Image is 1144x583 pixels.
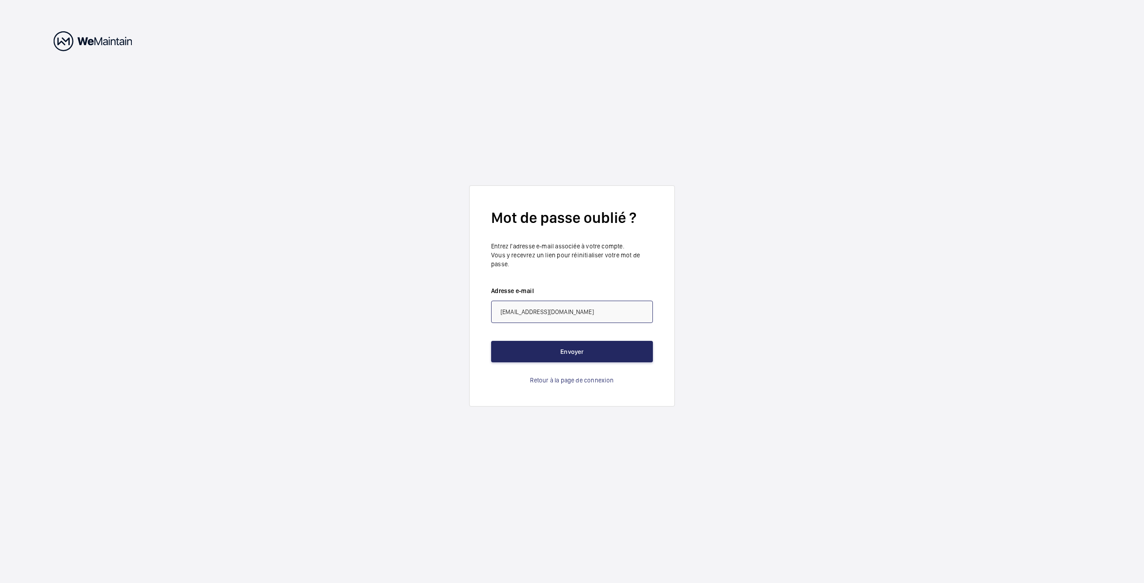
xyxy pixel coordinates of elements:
[491,341,653,362] button: Envoyer
[491,207,653,228] h2: Mot de passe oublié ?
[491,301,653,323] input: abc@xyz
[491,242,653,268] p: Entrez l'adresse e-mail associée à votre compte. Vous y recevrez un lien pour réinitialiser votre...
[530,376,614,385] a: Retour à la page de connexion
[491,286,653,295] label: Adresse e-mail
